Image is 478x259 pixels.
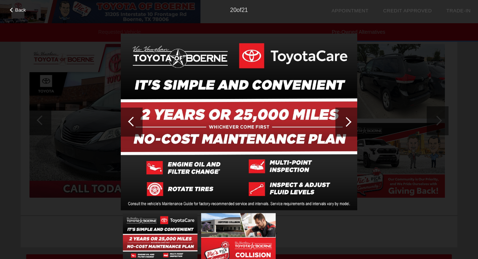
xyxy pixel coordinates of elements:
[230,7,237,13] span: 20
[331,8,369,13] a: Appointment
[121,33,357,210] img: image.aspx
[383,8,432,13] a: Credit Approved
[15,7,26,13] span: Back
[446,8,471,13] a: Trade-In
[242,7,248,13] span: 21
